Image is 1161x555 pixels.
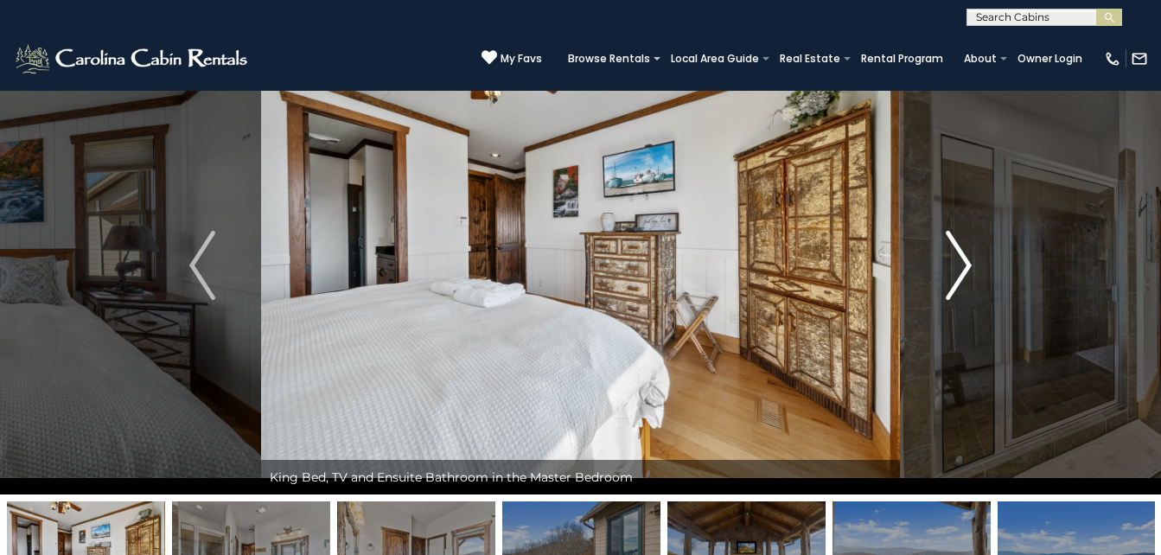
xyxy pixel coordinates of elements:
[144,36,261,494] button: Previous
[189,231,215,300] img: arrow
[900,36,1017,494] button: Next
[501,51,542,67] span: My Favs
[13,41,252,76] img: White-1-2.png
[482,49,542,67] a: My Favs
[852,47,952,71] a: Rental Program
[559,47,659,71] a: Browse Rentals
[662,47,768,71] a: Local Area Guide
[1009,47,1091,71] a: Owner Login
[771,47,849,71] a: Real Estate
[1104,50,1121,67] img: phone-regular-white.png
[261,460,900,494] div: King Bed, TV and Ensuite Bathroom in the Master Bedroom
[955,47,1005,71] a: About
[1131,50,1148,67] img: mail-regular-white.png
[946,231,972,300] img: arrow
